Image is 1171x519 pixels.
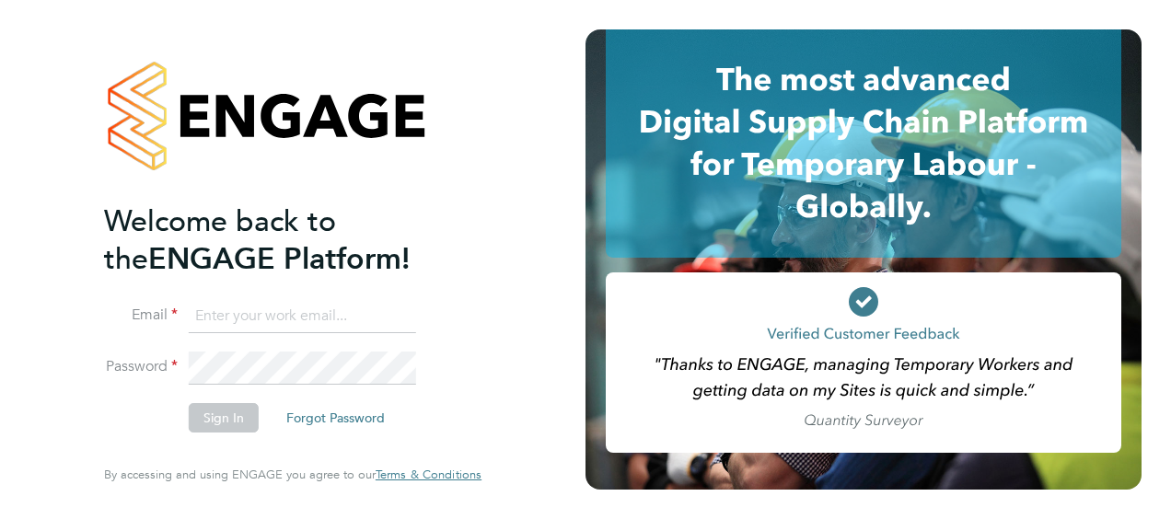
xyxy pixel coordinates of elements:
span: Welcome back to the [104,203,336,277]
button: Forgot Password [272,403,400,432]
label: Password [104,357,178,376]
span: Terms & Conditions [376,467,481,482]
a: Terms & Conditions [376,467,481,482]
span: By accessing and using ENGAGE you agree to our [104,467,481,482]
label: Email [104,306,178,325]
input: Enter your work email... [189,300,416,333]
button: Sign In [189,403,259,432]
h2: ENGAGE Platform! [104,202,463,278]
